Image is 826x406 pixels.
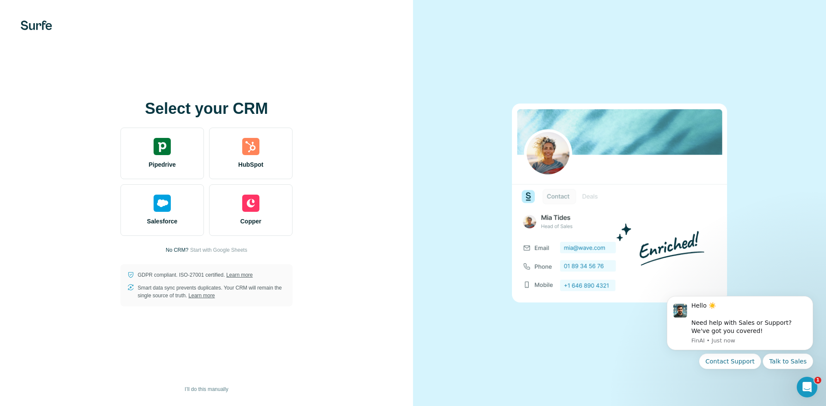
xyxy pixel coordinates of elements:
button: I’ll do this manually [179,383,234,396]
span: Salesforce [147,217,178,226]
p: Smart data sync prevents duplicates. Your CRM will remain the single source of truth. [138,284,286,299]
span: HubSpot [238,160,263,169]
p: No CRM? [166,246,188,254]
span: I’ll do this manually [185,385,228,393]
span: Pipedrive [148,160,176,169]
button: Start with Google Sheets [190,246,247,254]
img: Surfe's logo [21,21,52,30]
span: 1 [814,377,821,384]
img: salesforce's logo [154,195,171,212]
h1: Select your CRM [120,100,293,117]
img: none image [512,104,727,302]
a: Learn more [188,293,215,299]
a: Learn more [226,272,253,278]
img: pipedrive's logo [154,138,171,155]
span: Copper [240,217,262,226]
iframe: Intercom notifications message [654,285,826,402]
img: hubspot's logo [242,138,259,155]
iframe: Intercom live chat [797,377,817,397]
p: GDPR compliant. ISO-27001 certified. [138,271,253,279]
img: copper's logo [242,195,259,212]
